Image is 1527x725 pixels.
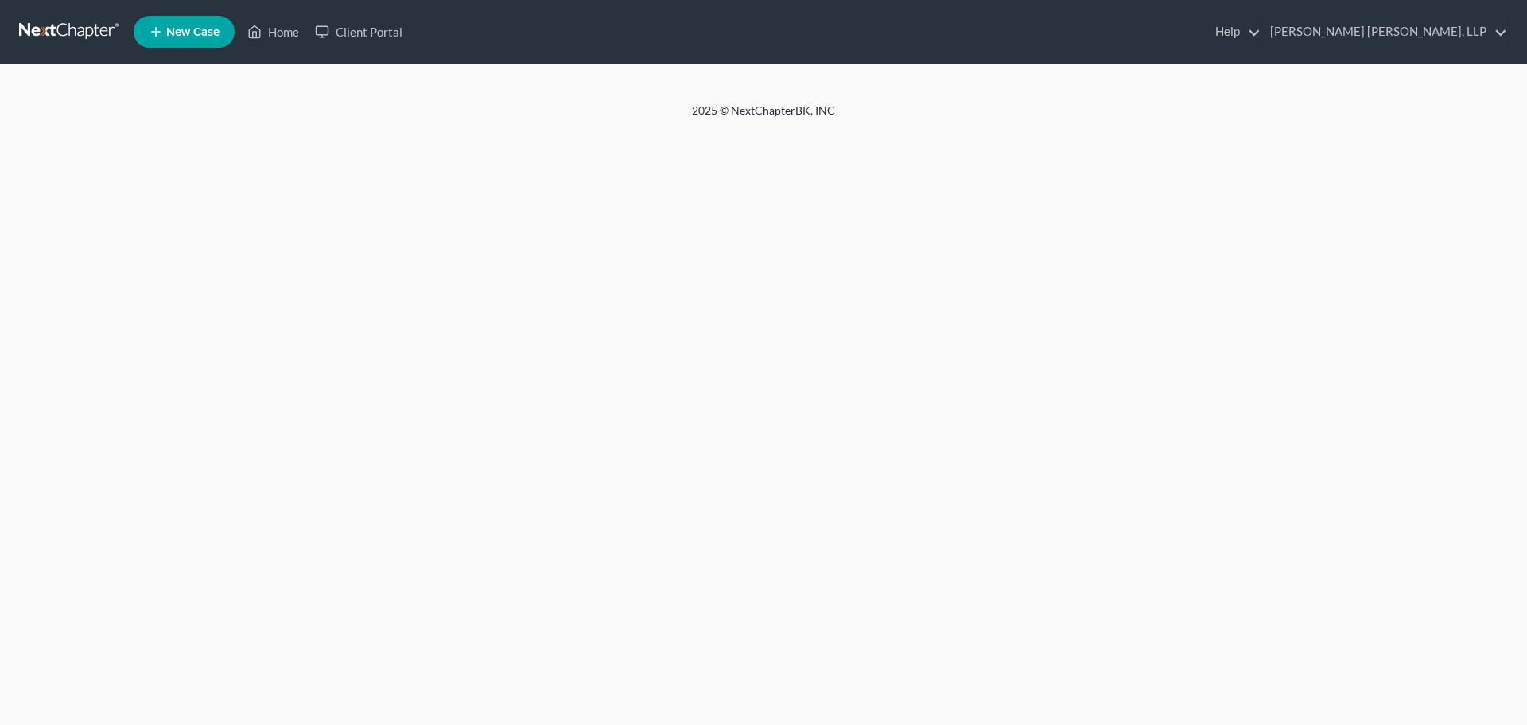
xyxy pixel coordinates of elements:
[239,18,307,46] a: Home
[1262,18,1507,46] a: [PERSON_NAME] [PERSON_NAME], LLP
[310,103,1217,131] div: 2025 © NextChapterBK, INC
[1207,18,1261,46] a: Help
[134,16,235,48] new-legal-case-button: New Case
[307,18,410,46] a: Client Portal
